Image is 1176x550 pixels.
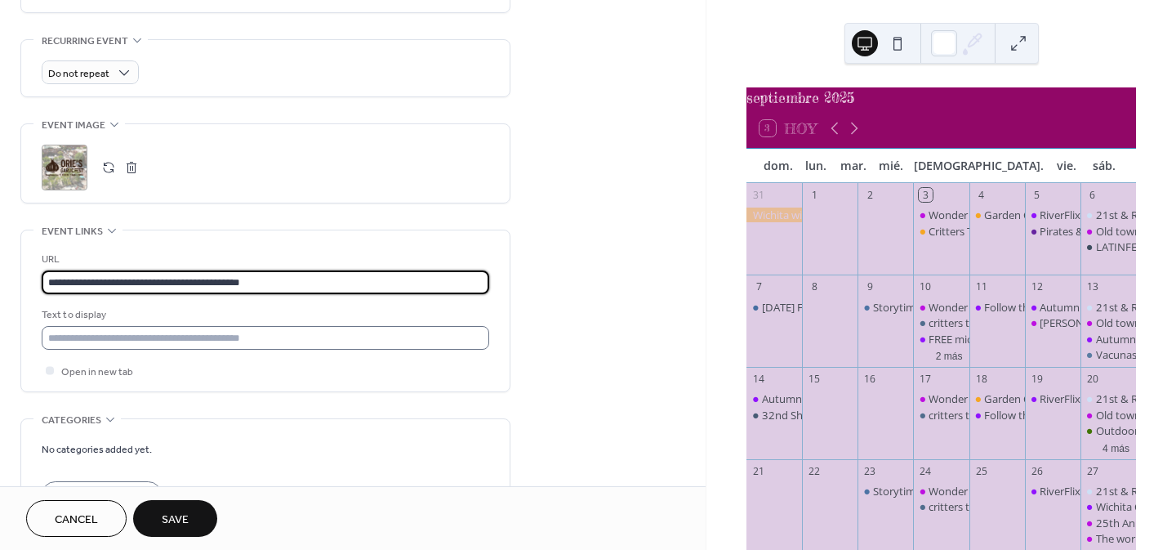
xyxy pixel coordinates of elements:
div: critters tales [913,315,969,330]
span: No categories added yet. [42,441,152,458]
button: 4 más [1096,440,1136,455]
div: 21st & Ridge Farmers Market [1080,391,1136,406]
div: Wonder [DATE] [929,484,1003,499]
div: 32nd Show N' Shine Car Show [762,408,908,423]
div: 12 [1030,280,1044,294]
div: 6 [1085,188,1099,202]
span: Event image [42,117,105,134]
div: Garden Club [969,208,1025,222]
div: Critters Tales [929,224,991,239]
div: Wonder Wednesday [913,391,969,406]
div: critters tales [913,499,969,514]
button: Cancel [26,500,127,537]
button: Save [133,500,217,537]
div: lun. [797,149,835,182]
div: 18 [974,373,988,387]
div: 3 [919,188,933,202]
div: Wonder Wednesday [913,300,969,315]
span: Event links [42,223,103,240]
div: critters tales [913,408,969,423]
div: 4 [974,188,988,202]
div: 23 [863,464,877,478]
div: 21st & Ridge Farmers Market [1080,208,1136,222]
div: 21st & Ridge Farmers Market [1080,484,1136,499]
div: Old town Farm& Art market [1080,315,1136,330]
div: critters tales [929,408,988,423]
div: 8 [808,280,822,294]
div: 26 [1030,464,1044,478]
div: Wichita Children's Business Fair [1080,499,1136,514]
div: 9 [863,280,877,294]
div: 2 [863,188,877,202]
div: septiembre 2025 [746,87,1136,109]
div: Old town Farm& Art market [1080,408,1136,423]
div: Storytime in the Park [857,484,913,499]
div: [DATE] Family Funday [762,300,868,315]
div: URL [42,251,486,268]
div: Garden Club [984,208,1045,222]
div: Vacunas contra la gripe GRATIS! Operación Inmunización [1080,347,1136,362]
span: Save [162,512,189,529]
div: Garden Club [969,391,1025,406]
div: 14 [752,373,766,387]
div: RiverFlix: Lion King [1040,208,1130,222]
div: 11 [974,280,988,294]
div: 10 [919,280,933,294]
div: The workroom sidewalk SALE [1080,531,1136,546]
div: 31 [752,188,766,202]
div: Follow the Monarchs: Migration Tours 2025 [969,408,1025,423]
div: Storytime in the Park [873,300,976,315]
div: critters tales [929,315,988,330]
div: Autumn & Art 2025 [1040,300,1136,315]
div: 22 [808,464,822,478]
div: Wonder [DATE] [929,391,1003,406]
span: Do not repeat [48,65,109,83]
div: Autumn & Art 2025 [746,391,802,406]
div: Follow the Monarchs: Migration Tours 2025 [969,300,1025,315]
div: LATINFEST-ICT [1080,239,1136,254]
div: 15 [808,373,822,387]
div: Text to display [42,306,486,324]
div: 25 [974,464,988,478]
div: sáb. [1085,149,1123,182]
div: [DEMOGRAPHIC_DATA]. [910,149,1048,182]
div: Crystal glaze pottery painting [1025,315,1080,330]
div: 13 [1085,280,1099,294]
div: 24 [919,464,933,478]
div: Outdoor Vintage Flea Market at Paramount Antique Mall [1080,423,1136,438]
div: Wichita wind surge vs Arkansas travelers [746,208,802,222]
span: Categories [42,412,101,429]
div: 19 [1030,373,1044,387]
div: 27 [1085,464,1099,478]
div: Garden Club [984,391,1045,406]
div: FREE microchip & vaccine clinic [913,332,969,347]
div: dom. [759,149,797,182]
div: 5 [1030,188,1044,202]
button: 2 más [929,347,969,363]
div: Storytime in the Park [857,300,913,315]
div: Critters Tales [913,224,969,239]
div: mar. [835,149,872,182]
div: Storytime in the Park [873,484,976,499]
div: RiverFlix: Harry Potter and the Sorcerer's Stone [1025,391,1080,406]
div: Autumn & Art 2025 [762,391,858,406]
div: critters tales [929,499,988,514]
div: RiverFlix: Monsters University [1025,484,1080,499]
div: ; [42,145,87,190]
span: Cancel [55,512,98,529]
div: LATINFEST-ICT [1096,239,1167,254]
span: Recurring event [42,33,128,50]
div: Wonder [DATE] [929,300,1003,315]
div: Sunday Family Funday [746,300,802,315]
div: 17 [919,373,933,387]
div: Old town farm & Art market [1080,224,1136,239]
div: 21 [752,464,766,478]
div: Pirates & Princess Night ft. Cancer Awareness [1025,224,1080,239]
div: Autumn & Art 2025 [1025,300,1080,315]
div: Wonder Wednesday [913,484,969,499]
div: 20 [1085,373,1099,387]
div: 7 [752,280,766,294]
div: 16 [863,373,877,387]
div: 21st & Ridge Farmers Market [1080,300,1136,315]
